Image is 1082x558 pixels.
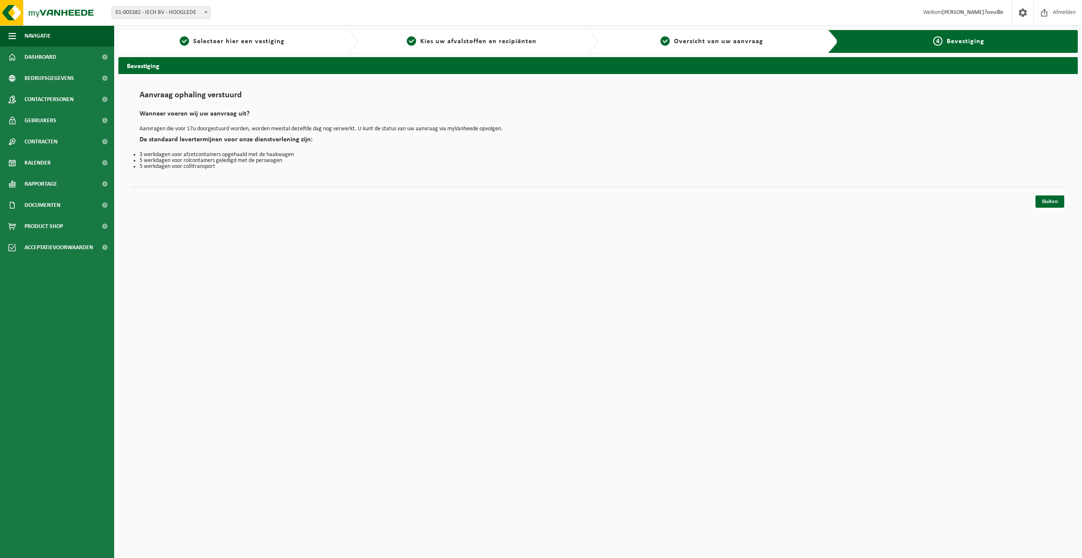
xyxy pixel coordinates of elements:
[420,38,537,45] span: Kies uw afvalstoffen en recipiënten
[362,36,581,47] a: 2Kies uw afvalstoffen en recipiënten
[180,36,189,46] span: 1
[25,25,51,47] span: Navigatie
[140,136,1057,148] h2: De standaard levertermijnen voor onze dienstverlening zijn:
[140,152,1057,158] li: 3 werkdagen voor afzetcontainers opgehaald met de haakwagen
[25,131,58,152] span: Contracten
[140,158,1057,164] li: 5 werkdagen voor rolcontainers geledigd met de perswagen
[1035,195,1064,208] a: Sluiten
[25,152,51,173] span: Kalender
[118,57,1078,74] h2: Bevestiging
[25,237,93,258] span: Acceptatievoorwaarden
[25,89,74,110] span: Contactpersonen
[25,216,63,237] span: Product Shop
[933,36,942,46] span: 4
[140,126,1057,132] p: Aanvragen die voor 17u doorgestuurd worden, worden meestal dezelfde dag nog verwerkt. U kunt de s...
[140,164,1057,170] li: 5 werkdagen voor collitransport
[112,6,211,19] span: 01-005382 - IECH BV - HOOGLEDE
[660,36,670,46] span: 3
[947,38,984,45] span: Bevestiging
[123,36,341,47] a: 1Selecteer hier een vestiging
[603,36,821,47] a: 3Overzicht van uw aanvraag
[193,38,285,45] span: Selecteer hier een vestiging
[25,173,57,195] span: Rapportage
[942,9,1003,16] strong: [PERSON_NAME]?oeuille
[25,68,74,89] span: Bedrijfsgegevens
[25,110,56,131] span: Gebruikers
[25,47,56,68] span: Dashboard
[674,38,763,45] span: Overzicht van uw aanvraag
[140,91,1057,104] h1: Aanvraag ophaling verstuurd
[25,195,60,216] span: Documenten
[140,110,1057,122] h2: Wanneer voeren wij uw aanvraag uit?
[112,7,210,19] span: 01-005382 - IECH BV - HOOGLEDE
[407,36,416,46] span: 2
